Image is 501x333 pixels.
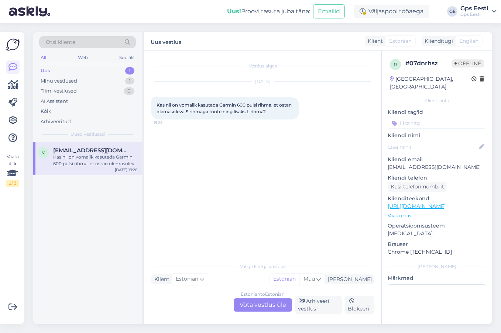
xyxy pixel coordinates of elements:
[6,180,19,187] div: 2 / 3
[6,153,19,187] div: Vaata siia
[151,78,374,85] div: [DATE]
[157,102,293,114] span: Kas nii on vomalik kasutada Garmin 600 pulsi rihma, et ostan olemasoleva S rihmaga toote ning lis...
[39,53,48,62] div: All
[325,275,372,283] div: [PERSON_NAME]
[154,120,181,125] span: 19:28
[388,212,486,219] p: Vaata edasi ...
[71,131,105,138] span: Uued vestlused
[227,8,241,15] b: Uus!
[41,77,77,85] div: Minu vestlused
[405,59,452,68] div: # 07dnrhsz
[53,147,130,154] span: margus@iconstudios.eu
[460,6,488,11] div: Gps Eesti
[345,296,374,314] div: Blokeeri
[6,38,20,52] img: Askly Logo
[118,53,136,62] div: Socials
[41,118,71,125] div: Arhiveeritud
[125,77,134,85] div: 1
[447,6,457,17] div: GE
[151,63,374,69] div: Vestlus algas
[241,291,285,298] div: Estonian to Estonian
[388,182,447,192] div: Küsi telefoninumbrit
[388,263,486,270] div: [PERSON_NAME]
[365,37,383,45] div: Klient
[227,7,310,16] div: Proovi tasuta juba täna:
[76,53,89,62] div: Web
[303,275,315,282] span: Muu
[422,37,453,45] div: Klienditugi
[390,75,471,91] div: [GEOGRAPHIC_DATA], [GEOGRAPHIC_DATA]
[125,67,134,74] div: 1
[41,98,68,105] div: AI Assistent
[151,263,374,270] div: Valige keel ja vastake
[459,37,478,45] span: English
[388,156,486,163] p: Kliendi email
[388,274,486,282] p: Märkmed
[41,150,45,155] span: m
[176,275,198,283] span: Estonian
[460,11,488,17] div: Gps Eesti
[388,222,486,230] p: Operatsioonisüsteem
[388,97,486,104] div: Kliendi info
[388,118,486,129] input: Lisa tag
[41,67,50,74] div: Uus
[151,36,181,46] label: Uus vestlus
[53,154,137,167] div: Kas nii on vomalik kasutada Garmin 600 pulsi rihma, et ostan olemasoleva S rihmaga toote ning lis...
[41,87,77,95] div: Tiimi vestlused
[270,274,299,285] div: Estonian
[388,240,486,248] p: Brauser
[234,298,292,312] div: Võta vestlus üle
[46,38,75,46] span: Otsi kliente
[394,62,397,67] span: 0
[124,87,134,95] div: 0
[389,37,412,45] span: Estonian
[388,203,446,209] a: [URL][DOMAIN_NAME]
[388,174,486,182] p: Kliendi telefon
[295,296,342,314] div: Arhiveeri vestlus
[388,108,486,116] p: Kliendi tag'id
[388,132,486,139] p: Kliendi nimi
[115,167,137,173] div: [DATE] 19:28
[388,143,478,151] input: Lisa nimi
[388,248,486,256] p: Chrome [TECHNICAL_ID]
[151,275,169,283] div: Klient
[452,59,484,67] span: Offline
[460,6,497,17] a: Gps EestiGps Eesti
[354,5,429,18] div: Väljaspool tööaega
[313,4,345,18] button: Emailid
[388,230,486,237] p: [MEDICAL_DATA]
[41,108,51,115] div: Kõik
[388,163,486,171] p: [EMAIL_ADDRESS][DOMAIN_NAME]
[388,195,486,202] p: Klienditeekond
